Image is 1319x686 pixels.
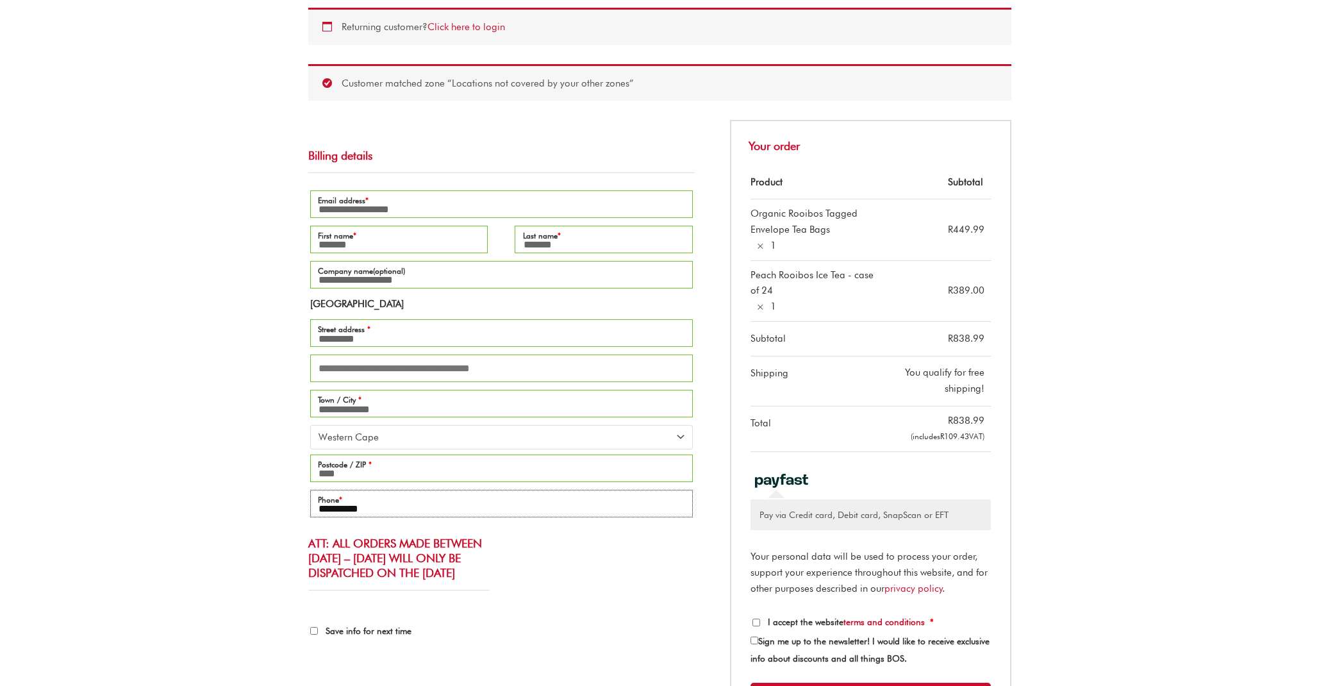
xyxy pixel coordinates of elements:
[752,619,760,626] input: I accept the websiteterms and conditions *
[751,406,886,453] th: Total
[948,333,953,344] span: R
[940,431,944,441] span: R
[756,299,776,315] strong: × 1
[948,415,984,426] bdi: 838.99
[948,224,953,235] span: R
[751,165,886,200] th: Product
[310,425,693,449] span: Province
[308,135,695,172] h3: Billing details
[427,21,505,33] a: Click here to login
[751,267,879,299] div: Peach Rooibos Ice Tea - case of 24
[843,617,925,627] a: terms and conditions
[751,549,991,596] p: Your personal data will be used to process your order, support your experience throughout this we...
[751,637,758,644] input: Sign me up to the newsletter! I would like to receive exclusive info about discounts and all thin...
[730,120,1011,165] h3: Your order
[948,285,984,296] bdi: 389.00
[751,636,990,664] span: Sign me up to the newsletter! I would like to receive exclusive info about discounts and all thin...
[948,415,953,426] span: R
[310,627,318,635] input: Save info for next time
[940,431,969,441] span: 109.43
[308,64,1011,101] div: Customer matched zone “Locations not covered by your other zones”
[948,285,953,296] span: R
[751,356,886,406] th: Shipping
[759,508,982,522] p: Pay via Credit card, Debit card, SnapScan or EFT
[768,617,925,627] span: I accept the website
[319,431,673,444] span: Western Cape
[884,583,943,594] a: privacy policy
[310,298,404,310] strong: [GEOGRAPHIC_DATA]
[308,8,1011,45] div: Returning customer?
[948,333,984,344] bdi: 838.99
[326,626,411,636] span: Save info for next time
[930,617,934,627] abbr: required
[308,523,490,590] h3: ATT: ALL ORDERS MADE BETWEEN [DATE] – [DATE] WILL ONLY BE DISPATCHED ON THE [DATE]
[905,367,984,394] label: You qualify for free shipping!
[756,238,776,254] strong: × 1
[948,224,984,235] bdi: 449.99
[886,165,990,200] th: Subtotal
[751,322,886,356] th: Subtotal
[751,206,879,238] div: Organic Rooibos Tagged Envelope Tea Bags
[911,431,984,441] small: (includes VAT)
